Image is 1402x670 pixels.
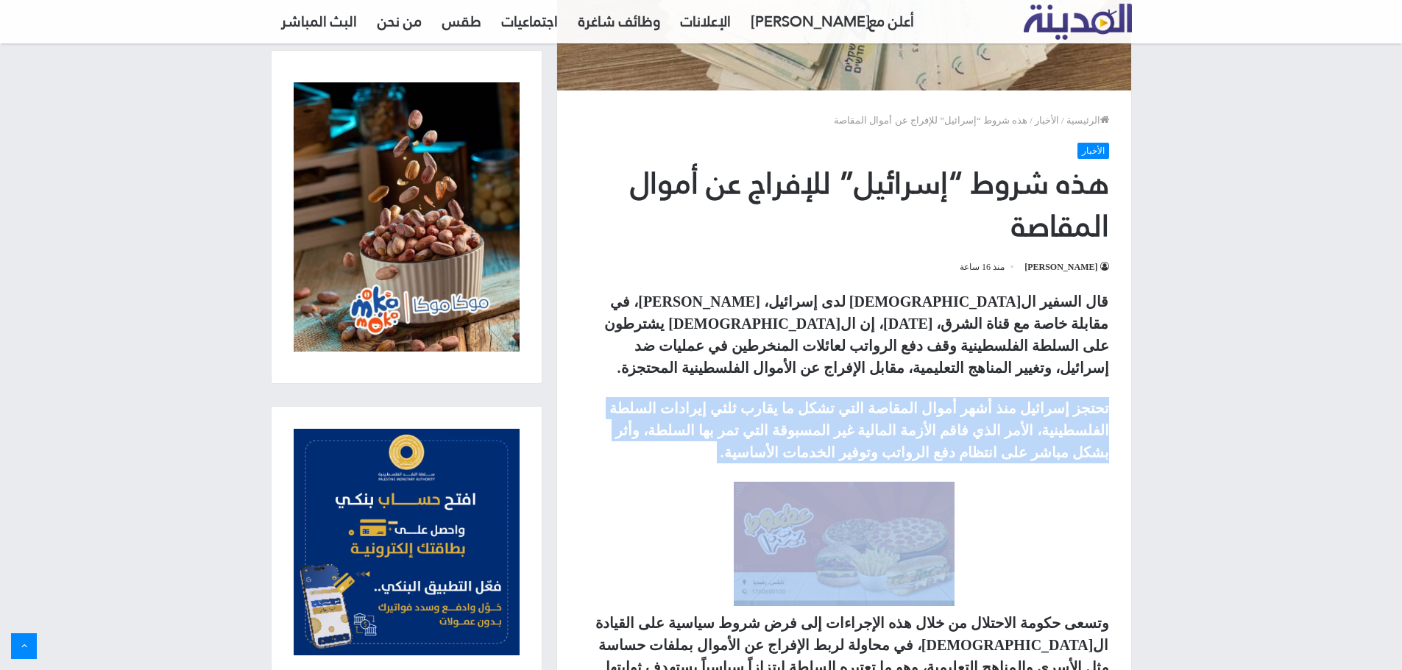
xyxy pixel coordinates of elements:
span: هذه شروط “إسرائيل” للإفراج عن أموال المقاصة [834,115,1027,126]
span: منذ 16 ساعة [960,258,1016,276]
strong: تحتجز إسرائيل منذ أشهر أموال المقاصة التي تشكل ما يقارب ثلثي إيرادات السلطة الفلسطينية، الأمر الذ... [609,400,1109,460]
a: الرئيسية [1066,115,1109,126]
a: [PERSON_NAME] [1024,262,1108,272]
em: / [1030,115,1033,126]
em: / [1061,115,1064,126]
a: الأخبار [1035,115,1059,126]
h1: هذه شروط “إسرائيل” للإفراج عن أموال المقاصة [579,163,1109,247]
img: تلفزيون المدينة [1024,4,1132,40]
a: الأخبار [1077,143,1109,159]
strong: قال السفير ال[DEMOGRAPHIC_DATA] لدى إسرائيل، [PERSON_NAME]، في مقابلة خاصة مع قناة الشرق، [DATE]،... [604,293,1108,376]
